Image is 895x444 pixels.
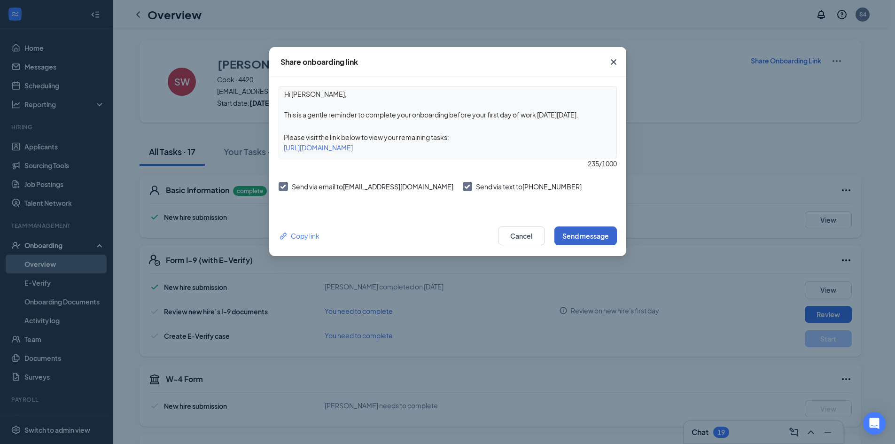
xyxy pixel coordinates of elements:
[279,231,319,241] button: Link Copy link
[476,182,582,191] span: Send via text to [PHONE_NUMBER]
[554,226,617,245] button: Send message
[279,158,617,169] div: 235 / 1000
[608,56,619,68] svg: Cross
[280,57,358,67] div: Share onboarding link
[279,231,288,241] svg: Link
[863,412,886,435] div: Open Intercom Messenger
[279,142,616,153] div: [URL][DOMAIN_NAME]
[279,87,616,122] textarea: Hi [PERSON_NAME], This is a gentle reminder to complete your onboarding before your first day of ...
[601,47,626,77] button: Close
[279,132,616,142] div: Please visit the link below to view your remaining tasks:
[292,182,453,191] span: Send via email to [EMAIL_ADDRESS][DOMAIN_NAME]
[498,226,545,245] button: Cancel
[279,231,319,241] div: Copy link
